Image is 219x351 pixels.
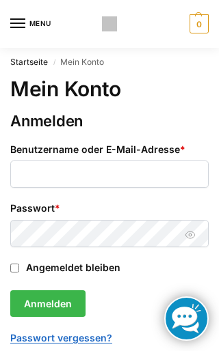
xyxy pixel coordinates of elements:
[10,14,51,34] button: Menu
[10,142,209,157] label: Benutzername oder E-Mail-Adresse
[10,264,19,272] input: Angemeldet bleiben
[26,262,120,273] span: Angemeldet bleiben
[10,48,209,76] nav: Breadcrumb
[10,57,48,67] a: Startseite
[48,57,60,67] span: /
[10,332,112,343] a: Passwort vergessen?
[186,14,209,33] a: 0
[10,76,209,101] h1: Mein Konto
[10,201,209,216] label: Passwort
[180,228,201,242] button: Passwort anzeigen
[186,14,209,33] nav: Cart contents
[102,16,117,31] img: Solaranlagen, Speicheranlagen und Energiesparprodukte
[10,112,209,131] h2: Anmelden
[10,290,86,318] button: Anmelden
[190,14,209,33] span: 0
